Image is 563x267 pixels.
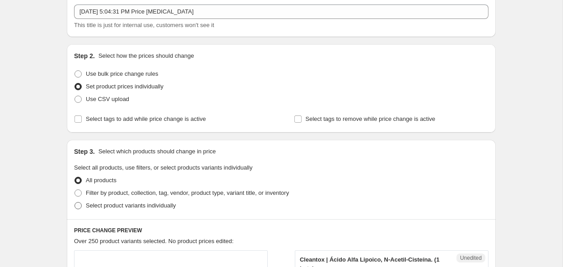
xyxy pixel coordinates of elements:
[86,177,116,184] span: All products
[74,51,95,60] h2: Step 2.
[306,115,436,122] span: Select tags to remove while price change is active
[74,227,489,234] h6: PRICE CHANGE PREVIEW
[86,202,176,209] span: Select product variants individually
[86,189,289,196] span: Filter by product, collection, tag, vendor, product type, variant title, or inventory
[460,254,482,262] span: Unedited
[86,70,158,77] span: Use bulk price change rules
[86,96,129,102] span: Use CSV upload
[74,238,233,244] span: Over 250 product variants selected. No product prices edited:
[74,164,252,171] span: Select all products, use filters, or select products variants individually
[86,115,206,122] span: Select tags to add while price change is active
[74,22,214,28] span: This title is just for internal use, customers won't see it
[74,5,489,19] input: 30% off holiday sale
[74,147,95,156] h2: Step 3.
[98,51,194,60] p: Select how the prices should change
[98,147,216,156] p: Select which products should change in price
[86,83,163,90] span: Set product prices individually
